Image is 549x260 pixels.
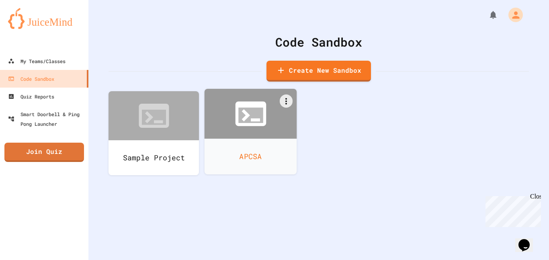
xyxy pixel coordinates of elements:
[8,109,85,129] div: Smart Doorbell & Ping Pong Launcher
[8,92,54,101] div: Quiz Reports
[8,74,54,84] div: Code Sandbox
[500,6,525,24] div: My Account
[3,3,55,51] div: Chat with us now!Close
[4,143,84,162] a: Join Quiz
[8,8,80,29] img: logo-orange.svg
[205,89,297,174] a: APCSA
[109,33,529,51] div: Code Sandbox
[266,61,371,82] a: Create New Sandbox
[109,140,199,175] div: Sample Project
[515,228,541,252] iframe: chat widget
[8,56,66,66] div: My Teams/Classes
[205,139,297,174] div: APCSA
[473,8,500,22] div: My Notifications
[109,91,199,175] a: Sample Project
[482,193,541,227] iframe: chat widget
